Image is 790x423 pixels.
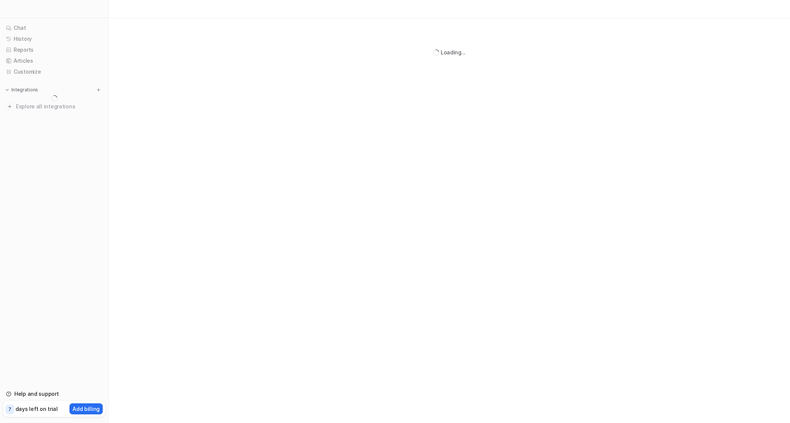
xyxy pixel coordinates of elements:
a: Help and support [3,389,105,399]
a: Chat [3,23,105,33]
div: Loading... [441,48,466,56]
button: Add billing [69,403,103,414]
a: Articles [3,56,105,66]
a: History [3,34,105,44]
p: Integrations [11,87,38,93]
img: expand menu [5,87,10,93]
a: Reports [3,45,105,55]
p: Add billing [73,405,100,413]
p: 7 [8,406,11,413]
a: Customize [3,66,105,77]
img: explore all integrations [6,103,14,110]
p: days left on trial [15,405,58,413]
a: Explore all integrations [3,101,105,112]
button: Integrations [3,86,40,94]
img: menu_add.svg [96,87,101,93]
span: Explore all integrations [16,100,102,113]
